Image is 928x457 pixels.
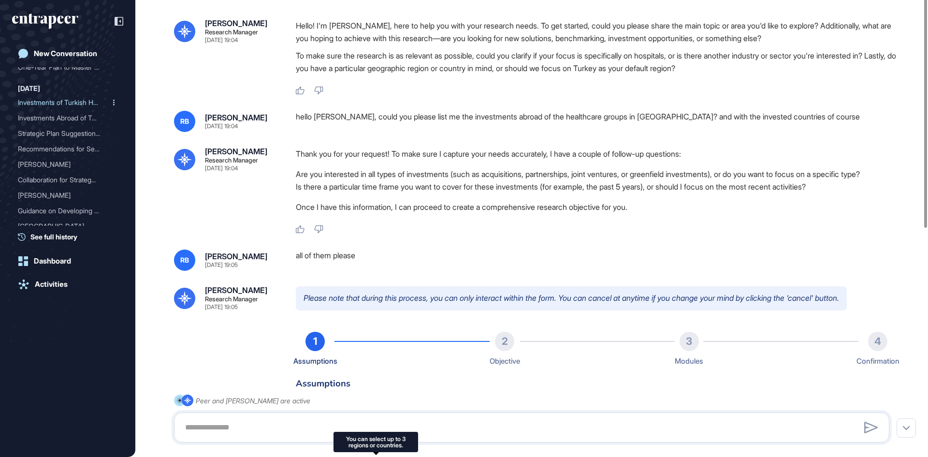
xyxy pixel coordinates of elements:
div: Collaboration for Strategic Plan and Performance Management System Implementation [18,172,117,188]
div: Modules [675,355,703,368]
h6: Assumptions [296,379,897,394]
div: New Conversation [34,49,97,58]
div: [DATE] 19:04 [205,123,238,129]
div: 3 [680,332,699,351]
div: Medical Point Hastaneler Grubu için Rekabet Analizi [18,219,117,234]
div: Dashboard [34,257,71,265]
div: [PERSON_NAME] [205,147,267,155]
div: Assumptions [293,355,337,368]
div: Research Manager [205,296,258,302]
div: Investments of Turkish He... [18,95,110,110]
div: Guidance on Developing Mi... [18,203,110,219]
div: Recommendations for Secto... [18,141,110,157]
div: Objective [490,355,520,368]
div: Research Manager [205,29,258,35]
a: New Conversation [12,44,123,63]
li: Are you interested in all types of investments (such as acquisitions, partnerships, joint venture... [296,168,897,180]
div: 1 [305,332,325,351]
div: Investments Abroad of Turkish Healthcare Groups and Their Target Countries [18,110,117,126]
div: One-Year Plan to Master Edge AI for a Team of Developers [18,59,117,75]
p: Thank you for your request! To make sure I capture your needs accurately, I have a couple of foll... [296,147,897,160]
div: 4 [868,332,887,351]
div: entrapeer-logo [12,14,78,29]
div: [DATE] 19:04 [205,37,238,43]
div: all of them please [296,250,897,271]
div: Strategic Plan Suggestion... [18,126,110,141]
div: Activities [35,280,68,289]
div: [PERSON_NAME] [205,114,267,121]
div: Investments Abroad of Tur... [18,110,110,126]
div: Collaboration for Strateg... [18,172,110,188]
div: You can select up to 3 regions or countries. [339,436,412,448]
p: To make sure the research is as relevant as possible, could you clarify if your focus is specific... [296,49,897,74]
span: RB [180,256,189,264]
p: Once I have this information, I can proceed to create a comprehensive research objective for you. [296,201,897,213]
div: [GEOGRAPHIC_DATA] ... [18,219,110,234]
div: [DATE] 19:05 [205,262,238,268]
div: Guidance on Developing Mission, Vision, and Values Proposition for Group [18,203,117,219]
div: [PERSON_NAME] [205,286,267,294]
p: Please note that during this process, you can only interact within the form. You can cancel at an... [296,286,847,310]
div: Investments of Turkish Healthcare Groups Abroad and Their Target Countries [18,95,117,110]
div: [DATE] 19:04 [205,165,238,171]
a: Activities [12,275,123,294]
div: Reese [18,157,117,172]
div: One-Year Plan to Master E... [18,59,110,75]
a: See full history [18,232,123,242]
div: Curie [18,188,117,203]
span: See full history [30,232,77,242]
div: [DATE] [18,83,40,94]
div: Confirmation [856,355,899,368]
li: Is there a particular time frame you want to cover for these investments (for example, the past 5... [296,180,897,193]
div: [PERSON_NAME] [205,252,267,260]
div: 2 [495,332,514,351]
div: Recommendations for Sector Analysis Tracking [18,141,117,157]
div: [PERSON_NAME] [18,188,110,203]
p: Hello! I'm [PERSON_NAME], here to help you with your research needs. To get started, could you pl... [296,19,897,44]
div: hello [PERSON_NAME], could you please list me the investments abroad of the healthcare groups in ... [296,111,897,132]
span: RB [180,118,189,125]
div: [PERSON_NAME] [18,157,110,172]
div: [DATE] 19:05 [205,304,238,310]
div: Peer and [PERSON_NAME] are active [196,395,310,407]
div: Research Manager [205,157,258,163]
div: Strategic Plan Suggestions for Company: Vision, Mission, Values, and KPI Metrics [18,126,117,141]
a: Dashboard [12,251,123,271]
div: [PERSON_NAME] [205,19,267,27]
